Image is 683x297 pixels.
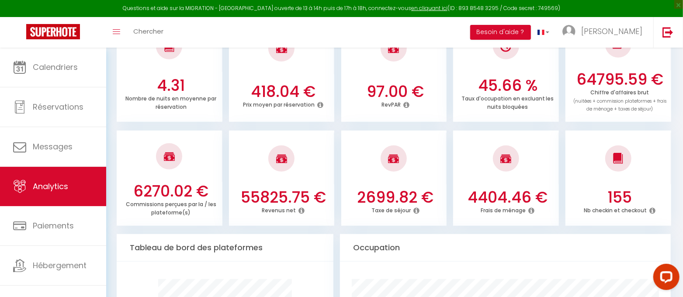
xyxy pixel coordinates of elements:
span: Réservations [33,101,83,112]
a: ... [PERSON_NAME] [556,17,653,48]
p: Commissions perçues par la / les plateforme(s) [126,199,216,216]
h3: 64795.59 € [571,70,669,89]
span: Analytics [33,181,68,192]
h3: 4404.46 € [458,188,557,207]
h3: 55825.75 € [234,188,333,207]
h3: 155 [571,188,669,207]
h3: 418.04 € [234,83,333,101]
p: Nombre de nuits en moyenne par réservation [125,93,216,111]
span: Paiements [33,220,74,231]
img: Super Booking [26,24,80,39]
p: Revenus net [262,205,296,214]
img: ... [562,25,576,38]
div: Tableau de bord des plateformes [117,234,333,262]
h3: 4.31 [122,76,220,95]
span: [PERSON_NAME] [581,26,642,37]
p: Chiffre d'affaires brut [573,87,666,113]
h3: 45.66 % [458,76,557,95]
h3: 97.00 € [347,83,445,101]
span: (nuitées + commission plateformes + frais de ménage + taxes de séjour) [573,98,666,113]
a: Chercher [127,17,170,48]
p: Taux d'occupation en excluant les nuits bloquées [461,93,554,111]
button: Besoin d'aide ? [470,25,531,40]
span: Messages [33,141,73,152]
p: Frais de ménage [481,205,526,214]
div: Occupation [340,234,671,262]
p: Prix moyen par réservation [243,99,315,108]
h3: 2699.82 € [347,188,445,207]
p: Nb checkin et checkout [584,205,647,214]
iframe: LiveChat chat widget [646,260,683,297]
span: Calendriers [33,62,78,73]
p: Taxe de séjour [371,205,411,214]
span: Hébergement [33,260,87,271]
a: en cliquant ici [411,4,447,12]
h3: 6270.02 € [122,182,220,200]
img: logout [662,27,673,38]
span: Chercher [133,27,163,36]
p: RevPAR [381,99,401,108]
